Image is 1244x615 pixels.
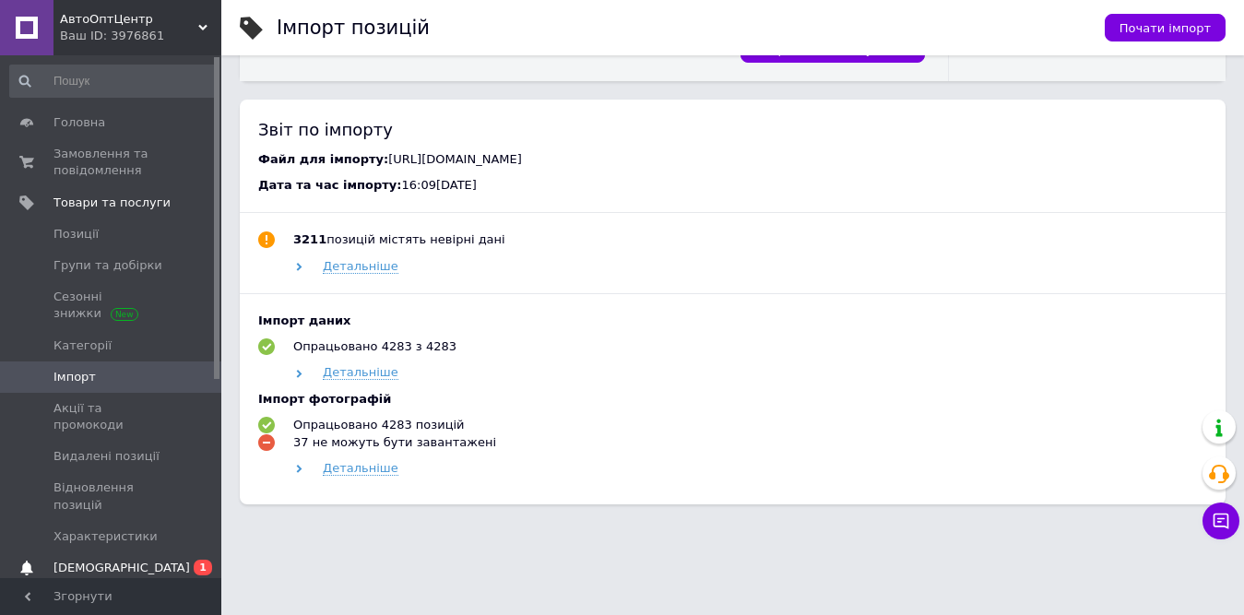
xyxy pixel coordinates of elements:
[258,118,1207,141] div: Звіт по імпорту
[53,369,96,385] span: Імпорт
[9,65,218,98] input: Пошук
[323,365,398,380] span: Детальніше
[53,114,105,131] span: Головна
[53,257,162,274] span: Групи та добірки
[258,391,1207,408] div: Імпорт фотографій
[293,434,496,451] div: 37 не можуть бути завантажені
[293,232,326,246] b: 3211
[53,289,171,322] span: Сезонні знижки
[258,152,388,166] span: Файл для імпорту:
[53,479,171,513] span: Відновлення позицій
[293,417,465,433] div: Опрацьовано 4283 позицій
[323,259,398,274] span: Детальніше
[60,28,221,44] div: Ваш ID: 3976861
[258,178,401,192] span: Дата та час імпорту:
[388,152,522,166] span: [URL][DOMAIN_NAME]
[401,178,476,192] span: 16:09[DATE]
[1120,21,1211,35] span: Почати імпорт
[1203,503,1239,539] button: Чат з покупцем
[53,528,158,545] span: Характеристики
[258,313,1207,329] div: Імпорт даних
[194,560,212,575] span: 1
[277,17,430,39] h1: Імпорт позицій
[53,226,99,242] span: Позиції
[53,448,160,465] span: Видалені позиції
[323,461,398,476] span: Детальніше
[53,195,171,211] span: Товари та послуги
[53,400,171,433] span: Акції та промокоди
[53,560,190,576] span: [DEMOGRAPHIC_DATA]
[53,146,171,179] span: Замовлення та повідомлення
[293,338,456,355] div: Опрацьовано 4283 з 4283
[1105,14,1226,41] button: Почати імпорт
[53,337,112,354] span: Категорії
[293,231,505,248] div: позицій містять невірні дані
[60,11,198,28] span: АвтоОптЦентр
